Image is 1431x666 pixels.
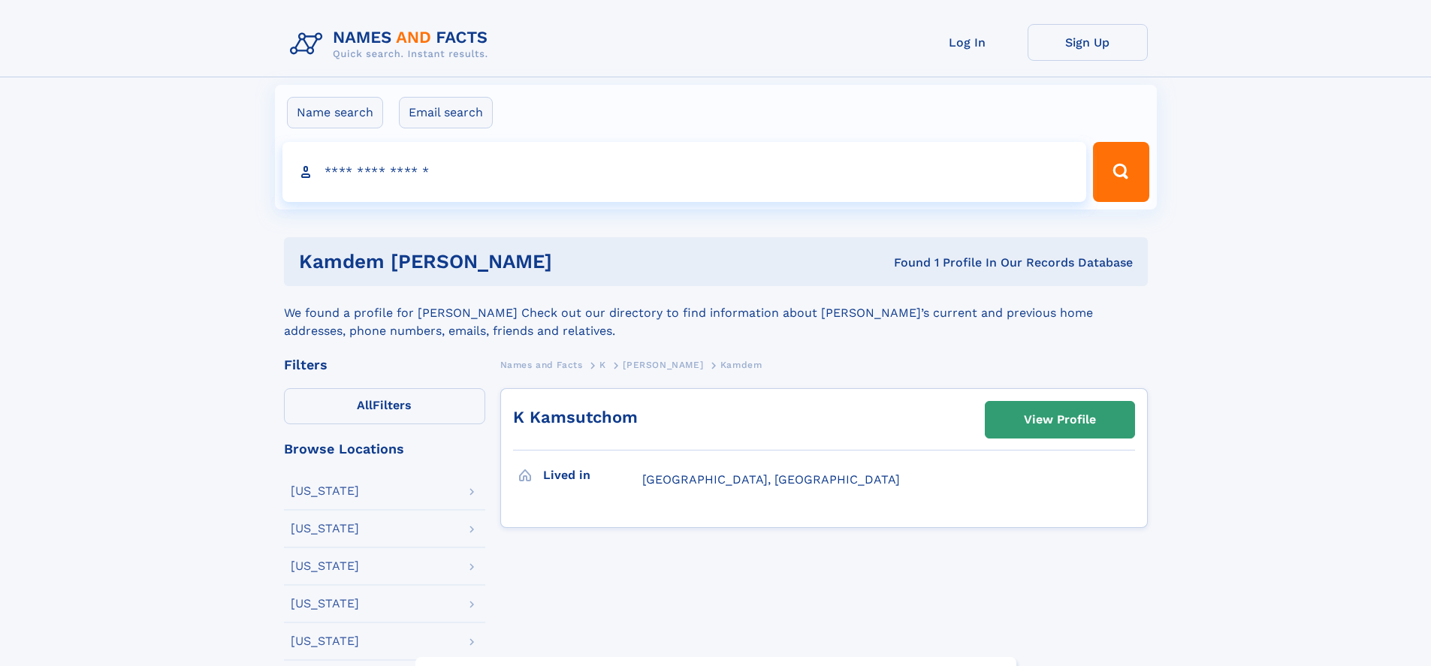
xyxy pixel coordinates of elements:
div: [US_STATE] [291,598,359,610]
a: View Profile [986,402,1134,438]
a: K Kamsutchom [513,408,638,426]
div: We found a profile for [PERSON_NAME] Check out our directory to find information about [PERSON_NA... [284,286,1148,340]
h3: Lived in [543,463,642,488]
span: [GEOGRAPHIC_DATA], [GEOGRAPHIC_DATA] [642,472,900,487]
div: [US_STATE] [291,485,359,497]
div: Browse Locations [284,442,485,456]
a: K [599,355,606,374]
a: [PERSON_NAME] [623,355,703,374]
label: Filters [284,388,485,424]
input: search input [282,142,1087,202]
div: [US_STATE] [291,523,359,535]
span: [PERSON_NAME] [623,360,703,370]
a: Names and Facts [500,355,583,374]
span: Kamdem [720,360,762,370]
div: Filters [284,358,485,372]
label: Name search [287,97,383,128]
div: View Profile [1024,402,1096,437]
div: [US_STATE] [291,635,359,647]
span: All [357,398,373,412]
a: Log In [907,24,1028,61]
div: Found 1 Profile In Our Records Database [723,255,1133,271]
label: Email search [399,97,493,128]
span: K [599,360,606,370]
button: Search Button [1093,142,1149,202]
a: Sign Up [1028,24,1148,61]
h1: Kamdem [PERSON_NAME] [299,252,723,271]
div: [US_STATE] [291,560,359,572]
img: Logo Names and Facts [284,24,500,65]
